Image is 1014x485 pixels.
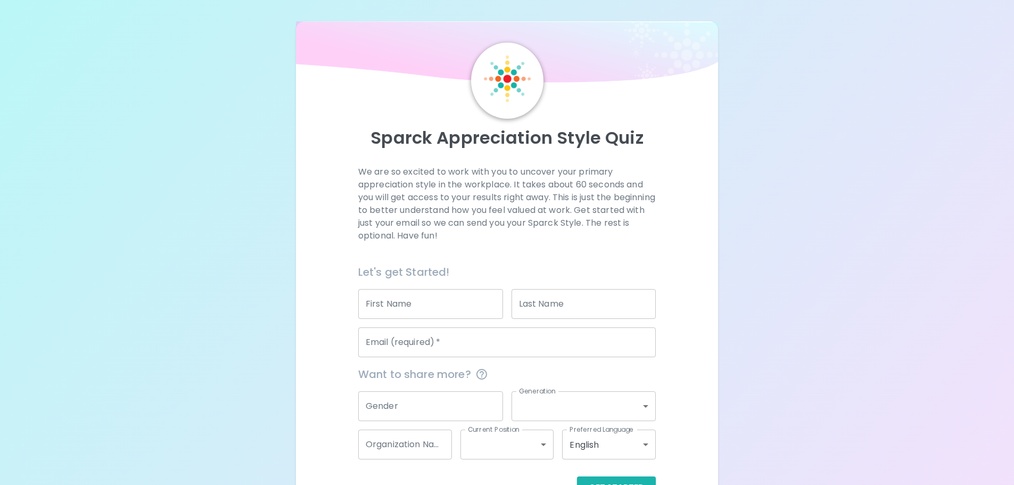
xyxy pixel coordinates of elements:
[484,55,531,102] img: Sparck Logo
[519,387,556,396] label: Generation
[570,425,633,434] label: Preferred Language
[309,127,706,149] p: Sparck Appreciation Style Quiz
[562,430,656,459] div: English
[468,425,520,434] label: Current Position
[358,264,656,281] h6: Let's get Started!
[358,366,656,383] span: Want to share more?
[475,368,488,381] svg: This information is completely confidential and only used for aggregated appreciation studies at ...
[358,166,656,242] p: We are so excited to work with you to uncover your primary appreciation style in the workplace. I...
[296,21,719,88] img: wave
